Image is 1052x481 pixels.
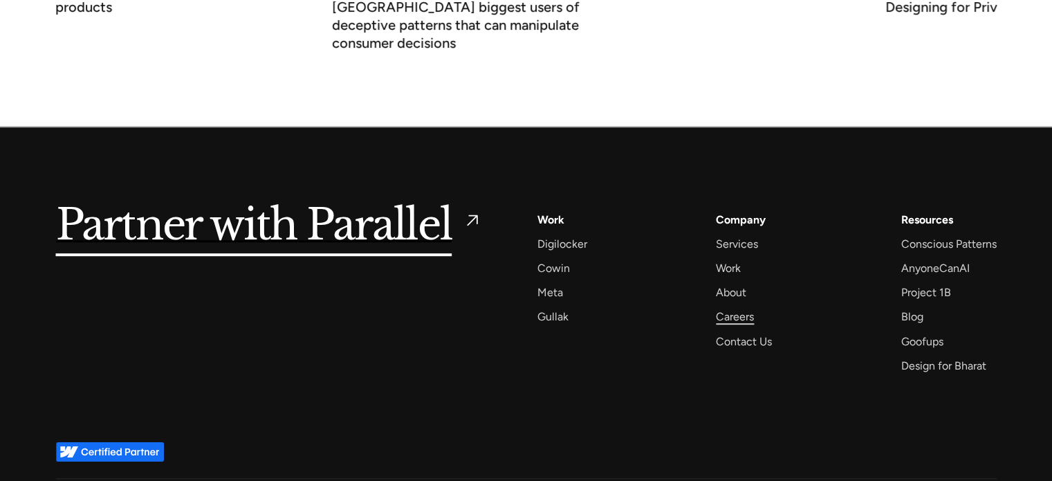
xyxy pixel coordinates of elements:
[56,210,452,242] h5: Partner with Parallel
[901,332,943,351] a: Goofups
[901,259,969,278] a: AnyoneCanAI
[537,283,563,302] a: Meta
[901,356,986,375] a: Design for Bharat
[716,332,772,351] a: Contact Us
[901,210,952,229] div: Resources
[716,210,766,229] a: Company
[901,283,950,302] a: Project 1B
[537,307,569,326] a: Gullak
[901,307,923,326] a: Blog
[716,307,754,326] a: Careers
[537,210,564,229] a: Work
[901,235,996,253] a: Conscious Patterns
[56,210,483,242] a: Partner with Parallel
[716,283,746,302] a: About
[537,235,587,253] a: Digilocker
[537,259,570,278] a: Cowin
[716,259,741,278] a: Work
[716,235,758,253] a: Services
